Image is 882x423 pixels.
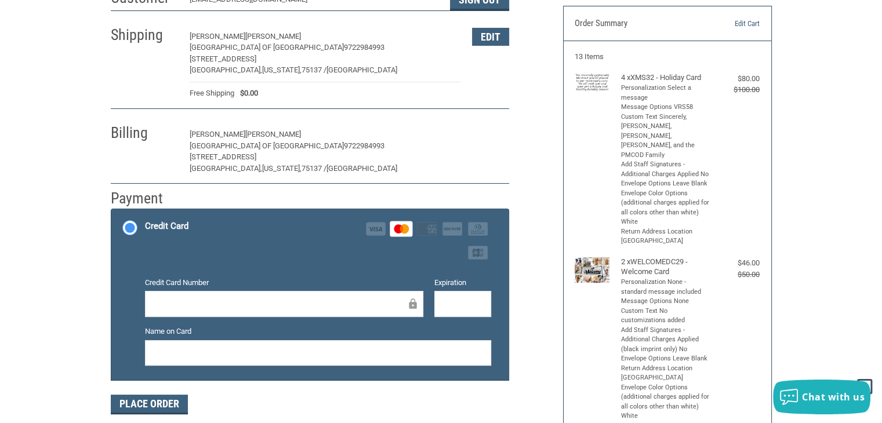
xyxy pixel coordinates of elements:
[621,364,711,383] li: Return Address Location [GEOGRAPHIC_DATA]
[190,164,262,173] span: [GEOGRAPHIC_DATA],
[190,141,344,150] span: [GEOGRAPHIC_DATA] of [GEOGRAPHIC_DATA]
[434,277,491,289] label: Expiration
[472,126,509,144] button: Edit
[190,32,245,41] span: [PERSON_NAME]
[190,54,256,63] span: [STREET_ADDRESS]
[621,83,711,103] li: Personalization Select a message
[262,65,302,74] span: [US_STATE],
[773,380,870,414] button: Chat with us
[621,354,711,364] li: Envelope Options Leave Blank
[621,278,711,297] li: Personalization None - standard message included
[621,326,711,355] li: Add Staff Signatures - Additional Charges Applied (black imprint only) No
[111,189,179,208] h2: Payment
[234,87,258,99] span: $0.00
[245,130,301,138] span: [PERSON_NAME]
[302,164,326,173] span: 75137 /
[245,32,301,41] span: [PERSON_NAME]
[621,112,711,161] li: Custom Text Sincerely, [PERSON_NAME], [PERSON_NAME], [PERSON_NAME], and the PMCOD Family
[111,25,179,45] h2: Shipping
[575,52,760,61] h3: 13 Items
[802,391,865,403] span: Chat with us
[621,383,711,421] li: Envelope Color Options (additional charges applied for all colors other than white) White
[302,65,326,74] span: 75137 /
[713,269,760,280] div: $50.00
[111,123,179,143] h2: Billing
[621,179,711,189] li: Envelope Options Leave Blank
[190,130,245,138] span: [PERSON_NAME]
[326,164,397,173] span: [GEOGRAPHIC_DATA]
[344,43,384,52] span: 9722984993
[344,141,384,150] span: 9722984993
[713,84,760,96] div: $100.00
[190,65,262,74] span: [GEOGRAPHIC_DATA],
[713,257,760,269] div: $46.00
[713,73,760,85] div: $80.00
[472,28,509,46] button: Edit
[145,326,491,337] label: Name on Card
[262,164,302,173] span: [US_STATE],
[621,189,711,227] li: Envelope Color Options (additional charges applied for all colors other than white) White
[621,257,711,276] h4: 2 x WELCOMEDC29 - Welcome Card
[621,307,711,326] li: Custom Text No customizations added
[621,160,711,179] li: Add Staff Signatures - Additional Charges Applied No
[575,18,700,30] h3: Order Summary
[190,43,344,52] span: [GEOGRAPHIC_DATA] of [GEOGRAPHIC_DATA]
[621,103,711,112] li: Message Options VRS58
[145,277,423,289] label: Credit Card Number
[111,395,188,414] button: Place Order
[621,73,711,82] h4: 4 x XMS32 - Holiday Card
[145,217,188,236] div: Credit Card
[700,18,760,30] a: Edit Cart
[621,297,711,307] li: Message Options None
[621,227,711,246] li: Return Address Location [GEOGRAPHIC_DATA]
[190,87,234,99] span: Free Shipping
[326,65,397,74] span: [GEOGRAPHIC_DATA]
[190,152,256,161] span: [STREET_ADDRESS]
